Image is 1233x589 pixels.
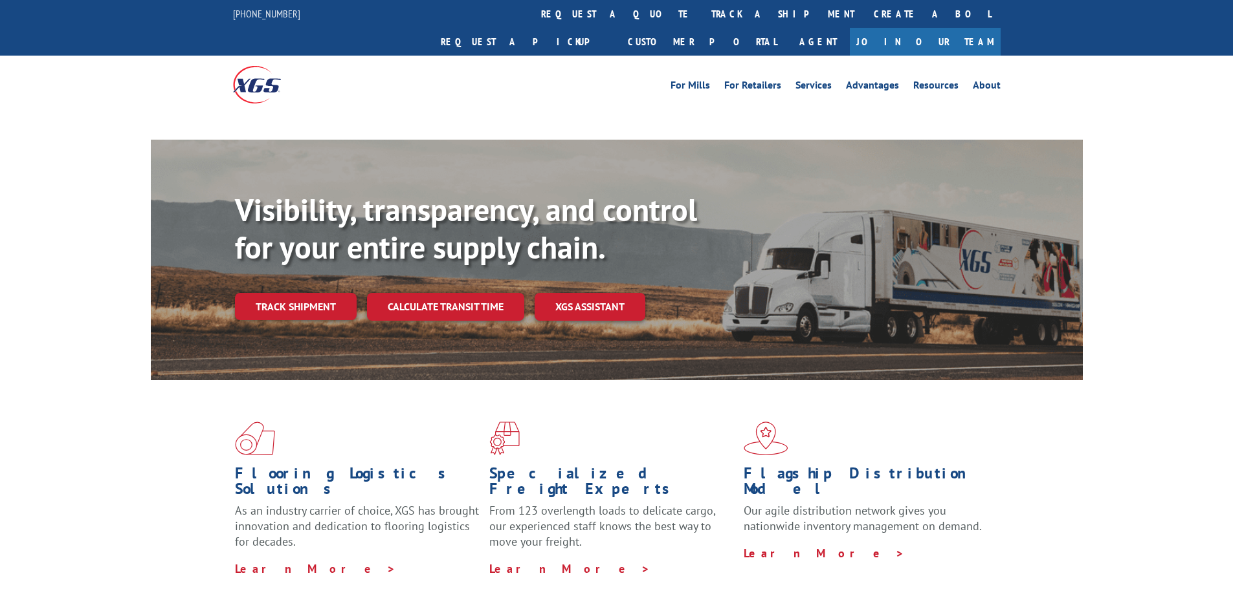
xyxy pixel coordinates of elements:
[235,503,479,549] span: As an industry carrier of choice, XGS has brought innovation and dedication to flooring logistics...
[235,561,396,576] a: Learn More >
[744,422,788,455] img: xgs-icon-flagship-distribution-model-red
[235,189,697,267] b: Visibility, transparency, and control for your entire supply chain.
[618,28,786,56] a: Customer Portal
[489,466,734,503] h1: Specialized Freight Experts
[489,422,520,455] img: xgs-icon-focused-on-flooring-red
[744,466,988,503] h1: Flagship Distribution Model
[744,503,982,533] span: Our agile distribution network gives you nationwide inventory management on demand.
[489,503,734,561] p: From 123 overlength loads to delicate cargo, our experienced staff knows the best way to move you...
[489,561,650,576] a: Learn More >
[431,28,618,56] a: Request a pickup
[535,293,645,321] a: XGS ASSISTANT
[235,293,357,320] a: Track shipment
[671,80,710,94] a: For Mills
[235,466,480,503] h1: Flooring Logistics Solutions
[850,28,1001,56] a: Join Our Team
[233,7,300,20] a: [PHONE_NUMBER]
[973,80,1001,94] a: About
[795,80,832,94] a: Services
[913,80,959,94] a: Resources
[744,546,905,561] a: Learn More >
[786,28,850,56] a: Agent
[846,80,899,94] a: Advantages
[367,293,524,321] a: Calculate transit time
[724,80,781,94] a: For Retailers
[235,422,275,455] img: xgs-icon-total-supply-chain-intelligence-red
